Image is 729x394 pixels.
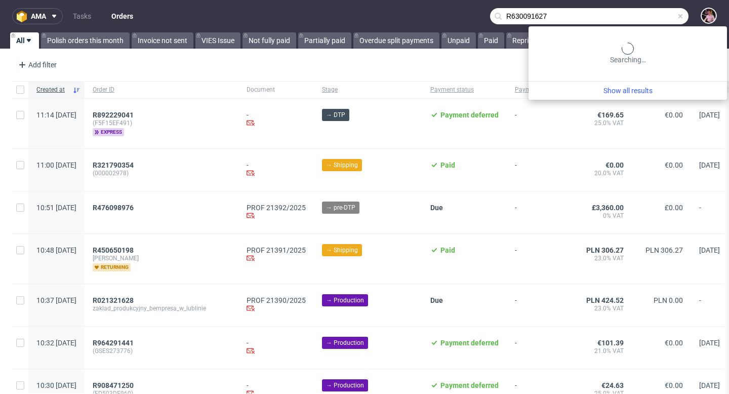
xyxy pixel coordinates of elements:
[41,32,130,49] a: Polish orders this month
[195,32,240,49] a: VIES Issue
[353,32,439,49] a: Overdue split payments
[93,111,134,119] span: R892229041
[10,32,39,49] a: All
[515,204,564,221] span: -
[17,11,31,22] img: logo
[93,128,124,136] span: express
[93,254,230,262] span: [PERSON_NAME]
[699,111,720,119] span: [DATE]
[36,204,76,212] span: 10:51 [DATE]
[93,169,230,177] span: (000002978)
[440,339,499,347] span: Payment deferred
[326,381,364,390] span: → Production
[247,204,306,212] a: PROF 21392/2025
[247,86,306,94] span: Document
[14,57,59,73] div: Add filter
[31,13,46,20] span: ama
[665,161,683,169] span: €0.00
[247,161,306,179] div: -
[506,32,541,49] a: Reprint
[533,43,723,65] div: Searching…
[597,339,624,347] span: €101.39
[326,110,345,120] span: → DTP
[93,86,230,94] span: Order ID
[36,161,76,169] span: 11:00 [DATE]
[515,296,564,314] span: -
[93,111,136,119] a: R892229041
[93,381,136,389] a: R908471250
[93,339,136,347] a: R964291441
[93,304,230,312] span: zaklad_produkcyjny_bempresa_w_lublinie
[36,381,76,389] span: 10:30 [DATE]
[93,381,134,389] span: R908471250
[326,338,364,347] span: → Production
[581,347,624,355] span: 21.0% VAT
[93,296,134,304] span: R021321628
[36,339,76,347] span: 10:32 [DATE]
[581,169,624,177] span: 20.0% VAT
[36,86,68,94] span: Created at
[440,381,499,389] span: Payment deferred
[36,111,76,119] span: 11:14 [DATE]
[132,32,193,49] a: Invoice not sent
[654,296,683,304] span: PLN 0.00
[12,8,63,24] button: ama
[105,8,139,24] a: Orders
[699,381,720,389] span: [DATE]
[326,246,358,255] span: → Shipping
[93,119,230,127] span: (F5F15EF491)
[242,32,296,49] a: Not fully paid
[581,119,624,127] span: 25.0% VAT
[67,8,97,24] a: Tasks
[36,296,76,304] span: 10:37 [DATE]
[93,347,230,355] span: (GSES273776)
[533,86,723,96] a: Show all results
[430,204,443,212] span: Due
[702,9,716,23] img: Aleks Ziemkowski
[93,246,134,254] span: R450650198
[247,339,306,357] div: -
[665,381,683,389] span: €0.00
[93,263,131,271] span: returning
[699,246,720,254] span: [DATE]
[515,86,564,94] span: Payment deadline
[515,339,564,357] span: -
[247,111,306,129] div: -
[93,161,136,169] a: R321790354
[430,296,443,304] span: Due
[597,111,624,119] span: €169.65
[93,339,134,347] span: R964291441
[586,296,624,304] span: PLN 424.52
[36,246,76,254] span: 10:48 [DATE]
[93,204,136,212] a: R476098976
[581,212,624,220] span: 0% VAT
[665,339,683,347] span: €0.00
[93,296,136,304] a: R021321628
[581,254,624,262] span: 23.0% VAT
[93,246,136,254] a: R450650198
[665,204,683,212] span: £0.00
[581,304,624,312] span: 23.0% VAT
[665,111,683,119] span: €0.00
[326,161,358,170] span: → Shipping
[645,246,683,254] span: PLN 306.27
[515,246,564,271] span: -
[326,203,355,212] span: → pre-DTP
[247,246,306,254] a: PROF 21391/2025
[247,296,306,304] a: PROF 21390/2025
[322,86,414,94] span: Stage
[586,246,624,254] span: PLN 306.27
[93,161,134,169] span: R321790354
[430,86,499,94] span: Payment status
[326,296,364,305] span: → Production
[478,32,504,49] a: Paid
[699,339,720,347] span: [DATE]
[515,111,564,136] span: -
[592,204,624,212] span: £3,360.00
[298,32,351,49] a: Partially paid
[601,381,624,389] span: €24.63
[441,32,476,49] a: Unpaid
[440,161,455,169] span: Paid
[93,204,134,212] span: R476098976
[440,246,455,254] span: Paid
